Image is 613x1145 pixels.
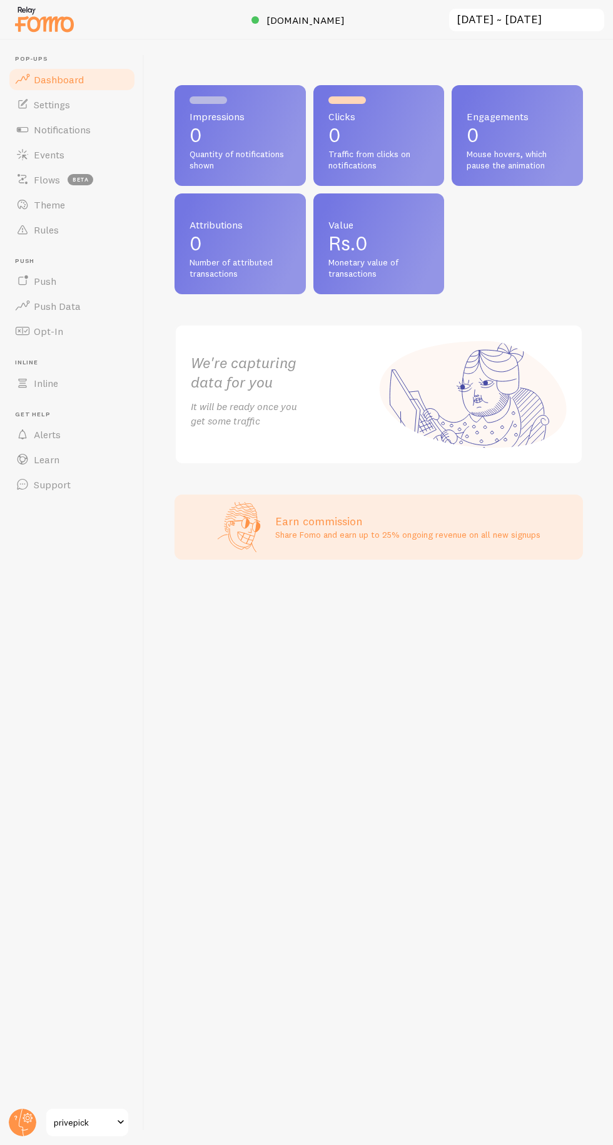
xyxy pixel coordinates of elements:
[191,353,379,392] h2: We're capturing data for you
[8,67,136,92] a: Dashboard
[467,149,568,171] span: Mouse hovers, which pause the animation
[34,148,64,161] span: Events
[8,217,136,242] a: Rules
[34,198,65,211] span: Theme
[15,359,136,367] span: Inline
[34,223,59,236] span: Rules
[467,111,568,121] span: Engagements
[34,377,58,389] span: Inline
[8,447,136,472] a: Learn
[34,98,70,111] span: Settings
[328,111,430,121] span: Clicks
[190,125,291,145] p: 0
[8,192,136,217] a: Theme
[190,257,291,279] span: Number of attributed transactions
[15,257,136,265] span: Push
[8,167,136,192] a: Flows beta
[190,111,291,121] span: Impressions
[190,234,291,254] p: 0
[191,399,379,428] p: It will be ready once you get some traffic
[34,73,84,86] span: Dashboard
[45,1107,129,1137] a: privepick
[275,514,540,528] h3: Earn commission
[190,220,291,230] span: Attributions
[467,125,568,145] p: 0
[34,325,63,337] span: Opt-In
[34,478,71,491] span: Support
[34,275,56,287] span: Push
[275,528,540,541] p: Share Fomo and earn up to 25% ongoing revenue on all new signups
[328,149,430,171] span: Traffic from clicks on notifications
[34,300,81,312] span: Push Data
[8,294,136,319] a: Push Data
[68,174,93,185] span: beta
[328,257,430,279] span: Monetary value of transactions
[8,422,136,447] a: Alerts
[8,269,136,294] a: Push
[15,55,136,63] span: Pop-ups
[15,411,136,419] span: Get Help
[8,117,136,142] a: Notifications
[328,231,368,255] span: Rs.0
[190,149,291,171] span: Quantity of notifications shown
[8,142,136,167] a: Events
[13,3,76,35] img: fomo-relay-logo-orange.svg
[8,92,136,117] a: Settings
[8,371,136,396] a: Inline
[8,472,136,497] a: Support
[54,1115,113,1130] span: privepick
[34,123,91,136] span: Notifications
[328,220,430,230] span: Value
[34,428,61,441] span: Alerts
[328,125,430,145] p: 0
[34,173,60,186] span: Flows
[34,453,59,466] span: Learn
[8,319,136,344] a: Opt-In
